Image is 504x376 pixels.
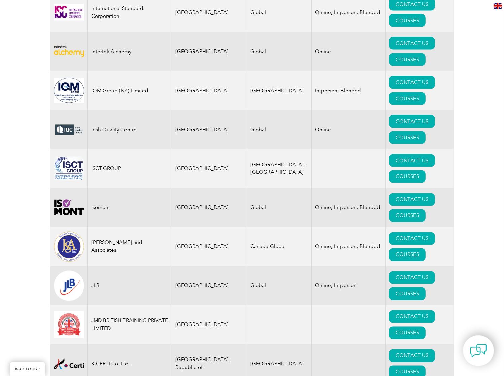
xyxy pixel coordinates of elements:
[54,232,84,262] img: 6372c78c-dabc-ea11-a814-000d3a79823d-logo.png
[54,157,84,181] img: c5cf6e33-1286-eb11-a812-002248153d3e-logo.png
[470,342,487,359] img: contact-chat.png
[389,349,435,362] a: CONTACT US
[389,115,435,128] a: CONTACT US
[389,154,435,167] a: CONTACT US
[88,227,172,266] td: [PERSON_NAME] and Associates
[311,71,385,110] td: In-person; Blended
[311,188,385,227] td: Online; In-person; Blended
[311,110,385,149] td: Online
[247,32,311,71] td: Global
[88,305,172,344] td: JMD BRITISH TRAINING PRIVATE LIMITED
[247,149,311,188] td: [GEOGRAPHIC_DATA], [GEOGRAPHIC_DATA]
[247,71,311,110] td: [GEOGRAPHIC_DATA]
[172,188,247,227] td: [GEOGRAPHIC_DATA]
[389,53,426,66] a: COURSES
[389,271,435,284] a: CONTACT US
[54,271,84,301] img: fd2924ac-d9bc-ea11-a814-000d3a79823d-logo.png
[389,76,435,89] a: CONTACT US
[54,358,84,369] img: 48d38b1b-b94b-ea11-a812-000d3a7940d5-logo.png
[88,188,172,227] td: isomont
[172,227,247,266] td: [GEOGRAPHIC_DATA]
[494,3,502,9] img: en
[311,227,385,266] td: Online; In-person; Blended
[88,266,172,305] td: JLB
[54,311,84,338] img: 8e265a20-6f61-f011-bec2-000d3acaf2fb-logo.jpg
[311,266,385,305] td: Online; In-person
[389,232,435,245] a: CONTACT US
[389,37,435,50] a: CONTACT US
[54,4,84,21] img: 253a3505-9ff2-ec11-bb3d-002248d3b1f1-logo.jpg
[172,32,247,71] td: [GEOGRAPHIC_DATA]
[247,266,311,305] td: Global
[88,32,172,71] td: Intertek Alchemy
[389,131,426,144] a: COURSES
[247,188,311,227] td: Global
[389,248,426,261] a: COURSES
[389,310,435,323] a: CONTACT US
[389,170,426,183] a: COURSES
[389,193,435,206] a: CONTACT US
[389,14,426,27] a: COURSES
[88,149,172,188] td: ISCT-GROUP
[311,32,385,71] td: Online
[389,209,426,222] a: COURSES
[389,92,426,105] a: COURSES
[54,78,84,103] img: e424547b-a6e0-e911-a812-000d3a795b83-logo.jpg
[172,110,247,149] td: [GEOGRAPHIC_DATA]
[389,327,426,339] a: COURSES
[88,71,172,110] td: IQM Group (NZ) Limited
[54,199,84,216] img: 4c00d100-7796-ed11-aad0-0022481565fd-logo.png
[54,46,84,57] img: 703656d3-346f-eb11-a812-002248153038%20-logo.png
[10,362,45,376] a: BACK TO TOP
[88,110,172,149] td: Irish Quality Centre
[247,227,311,266] td: Canada Global
[389,287,426,300] a: COURSES
[172,305,247,344] td: [GEOGRAPHIC_DATA]
[247,110,311,149] td: Global
[54,124,84,136] img: e6f09189-3a6f-eb11-a812-00224815377e-logo.png
[172,149,247,188] td: [GEOGRAPHIC_DATA]
[172,71,247,110] td: [GEOGRAPHIC_DATA]
[172,266,247,305] td: [GEOGRAPHIC_DATA]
